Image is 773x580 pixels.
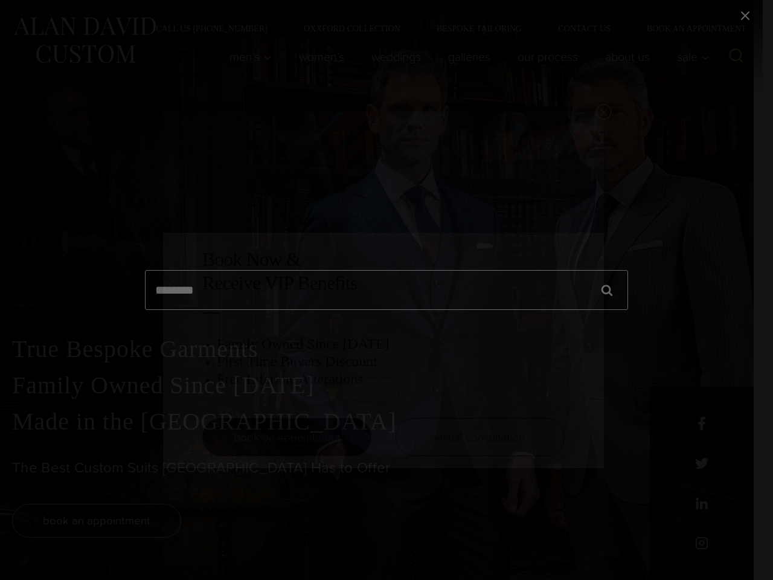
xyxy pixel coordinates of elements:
[596,104,612,120] button: Close
[396,418,565,456] a: visual consultation
[217,370,565,388] h3: Free Lifetime Alterations
[217,335,565,353] h3: Family Owned Since [DATE]
[202,418,371,456] a: book an appointment
[217,353,565,370] h3: First Time Buyers Discount
[202,248,565,294] h2: Book Now & Receive VIP Benefits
